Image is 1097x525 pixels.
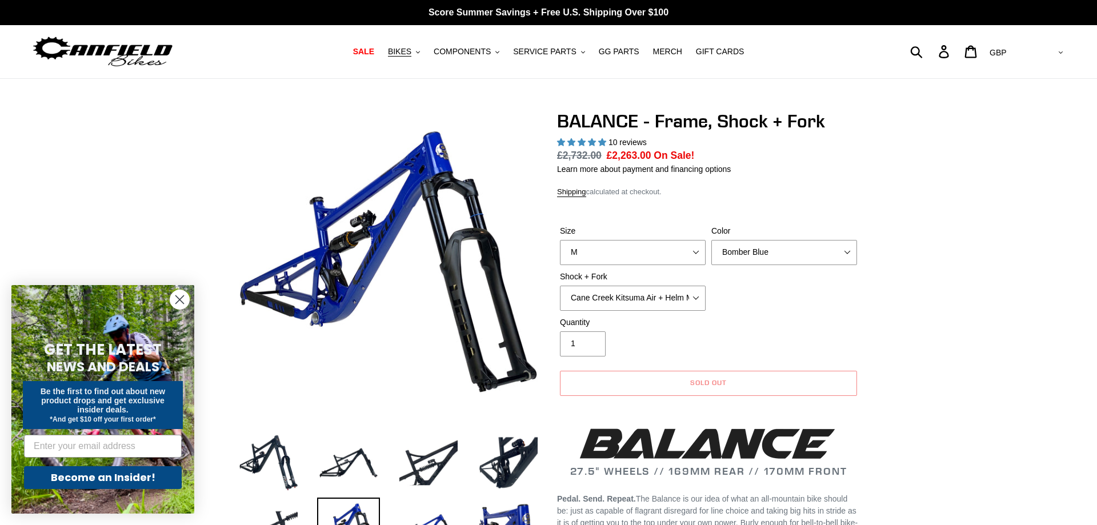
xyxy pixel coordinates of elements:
[47,358,159,376] span: NEWS AND DEALS
[560,225,706,237] label: Size
[607,150,651,161] span: £2,263.00
[44,339,162,360] span: GET THE LATEST
[31,34,174,70] img: Canfield Bikes
[50,415,155,423] span: *And get $10 off your first order*
[41,387,166,414] span: Be the first to find out about new product drops and get exclusive insider deals.
[593,44,645,59] a: GG PARTS
[428,44,505,59] button: COMPONENTS
[653,47,682,57] span: MERCH
[690,378,727,387] span: Sold out
[388,47,411,57] span: BIKES
[608,138,647,147] span: 10 reviews
[560,271,706,283] label: Shock + Fork
[382,44,426,59] button: BIKES
[711,225,857,237] label: Color
[353,47,374,57] span: SALE
[513,47,576,57] span: SERVICE PARTS
[397,431,460,494] img: Load image into Gallery viewer, BALANCE - Frame, Shock + Fork
[557,150,602,161] s: £2,732.00
[916,39,946,64] input: Search
[557,138,608,147] span: 5.00 stars
[557,186,860,198] div: calculated at checkout.
[434,47,491,57] span: COMPONENTS
[560,371,857,396] button: Sold out
[599,47,639,57] span: GG PARTS
[557,187,586,197] a: Shipping
[347,44,380,59] a: SALE
[557,110,860,132] h1: BALANCE - Frame, Shock + Fork
[557,494,636,503] b: Pedal. Send. Repeat.
[557,165,731,174] a: Learn more about payment and financing options
[24,435,182,458] input: Enter your email address
[317,431,380,494] img: Load image into Gallery viewer, BALANCE - Frame, Shock + Fork
[647,44,688,59] a: MERCH
[237,431,300,494] img: Load image into Gallery viewer, BALANCE - Frame, Shock + Fork
[557,424,860,478] h2: 27.5" WHEELS // 169MM REAR // 170MM FRONT
[696,47,744,57] span: GIFT CARDS
[24,466,182,489] button: Become an Insider!
[654,148,694,163] span: On Sale!
[560,316,706,328] label: Quantity
[477,431,540,494] img: Load image into Gallery viewer, BALANCE - Frame, Shock + Fork
[170,290,190,310] button: Close dialog
[690,44,750,59] a: GIFT CARDS
[507,44,590,59] button: SERVICE PARTS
